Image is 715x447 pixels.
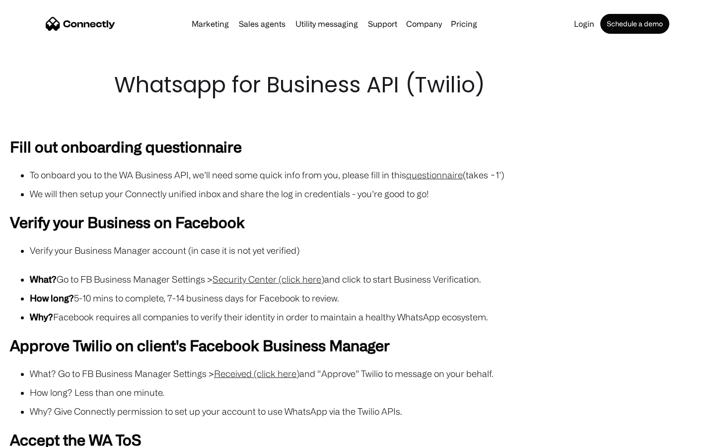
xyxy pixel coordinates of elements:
a: Marketing [188,20,233,28]
li: We will then setup your Connectly unified inbox and share the log in credentials - you’re good to... [30,187,705,201]
a: Schedule a demo [600,14,669,34]
strong: How long? [30,293,74,303]
a: questionnaire [406,170,463,180]
strong: Fill out onboarding questionnaire [10,138,242,155]
li: How long? Less than one minute. [30,385,705,399]
strong: Why? [30,312,53,322]
a: Pricing [447,20,481,28]
li: Facebook requires all companies to verify their identity in order to maintain a healthy WhatsApp ... [30,310,705,324]
a: Utility messaging [291,20,362,28]
li: Go to FB Business Manager Settings > and click to start Business Verification. [30,272,705,286]
strong: Approve Twilio on client's Facebook Business Manager [10,337,390,354]
a: Login [570,20,598,28]
li: 5-10 mins to complete, 7-14 business days for Facebook to review. [30,291,705,305]
strong: What? [30,274,57,284]
strong: Verify your Business on Facebook [10,214,245,230]
a: Sales agents [235,20,289,28]
li: Why? Give Connectly permission to set up your account to use WhatsApp via the Twilio APIs. [30,404,705,418]
a: Received (click here) [214,369,299,378]
div: Company [406,17,442,31]
li: Verify your Business Manager account (in case it is not yet verified) [30,243,705,257]
h1: Whatsapp for Business API (Twilio) [114,70,601,100]
a: Security Center (click here) [213,274,324,284]
aside: Language selected: English [10,430,60,444]
ul: Language list [20,430,60,444]
a: Support [364,20,401,28]
li: To onboard you to the WA Business API, we’ll need some quick info from you, please fill in this (... [30,168,705,182]
div: Company [403,17,445,31]
li: What? Go to FB Business Manager Settings > and “Approve” Twilio to message on your behalf. [30,367,705,380]
a: home [46,16,115,31]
